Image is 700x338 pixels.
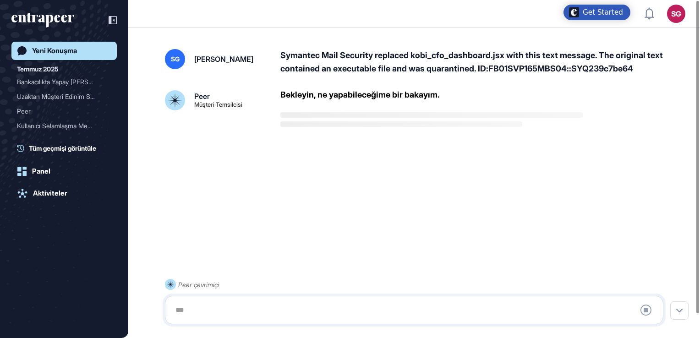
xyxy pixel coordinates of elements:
div: Kullanıcı Selamlaşma Mesa... [17,119,104,133]
a: Tüm geçmişi görüntüle [17,143,117,153]
div: Uzaktan Müşteri Edinim Sürecinde Dijital Asistan ile Kimlik Kontrolü ve Müşteri Görüşme Süreci Ta... [17,89,111,104]
div: Bekleyin, ne yapabileceğime bir bakayım. [280,90,440,99]
div: Peer [17,104,104,119]
span: SG [171,55,180,63]
div: Get Started [583,8,623,17]
div: Open Get Started checklist [563,5,630,20]
a: Panel [11,162,117,180]
div: Peer çevrimiçi [178,279,219,290]
div: Kullanıcı Selamlaşma Mesajı [17,119,111,133]
div: Bankacılıkta Yapay Zeka Trend Uygulamaları [17,75,111,89]
div: Peer [194,93,210,100]
div: Panel [32,167,50,175]
div: Temmuz 2025 [17,64,58,75]
button: SG [667,5,685,23]
div: Yeni Konuşma [32,47,77,55]
a: Yeni Konuşma [11,42,117,60]
div: Müşteri Temsilcisi [194,102,242,108]
a: Aktiviteler [11,184,117,202]
div: Uzaktan Müşteri Edinim Sü... [17,89,104,104]
img: launcher-image-alternative-text [569,7,579,17]
div: Symantec Mail Security replaced kobi_cfo_dashboard.jsx with this text message. The original text ... [280,49,671,76]
div: Peer [17,104,111,119]
div: Aktiviteler [33,189,67,197]
div: entrapeer-logo [11,13,74,27]
div: Bankacılıkta Yapay [PERSON_NAME] T... [17,75,104,89]
span: Tüm geçmişi görüntüle [29,143,96,153]
div: [PERSON_NAME] [194,55,253,63]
